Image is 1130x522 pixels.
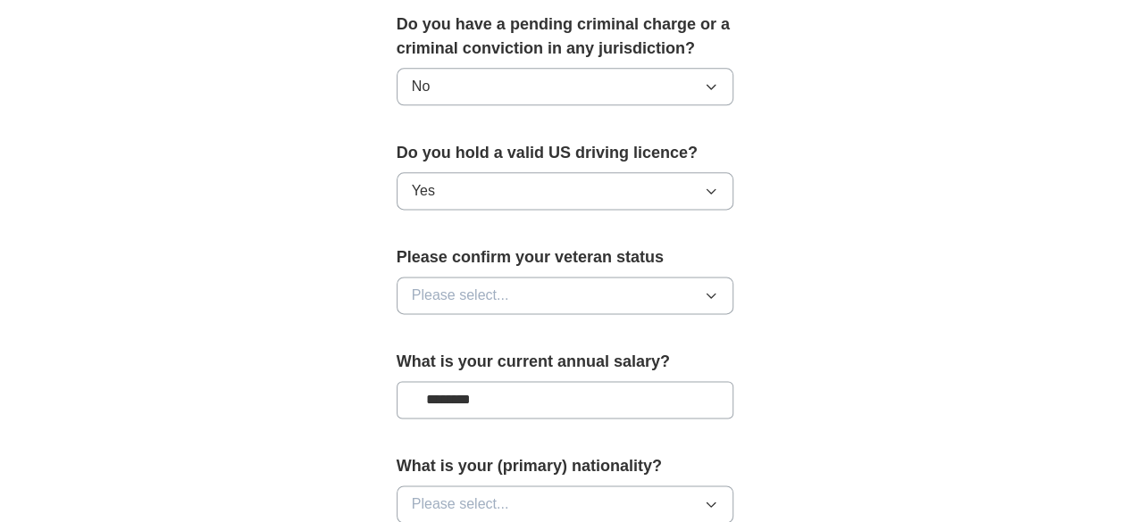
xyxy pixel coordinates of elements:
[397,350,734,374] label: What is your current annual salary?
[397,12,734,61] label: Do you have a pending criminal charge or a criminal conviction in any jurisdiction?
[412,493,509,515] span: Please select...
[397,277,734,314] button: Please select...
[412,76,430,97] span: No
[397,245,734,269] label: Please confirm your veteran status
[397,68,734,105] button: No
[412,285,509,306] span: Please select...
[397,172,734,210] button: Yes
[412,180,435,202] span: Yes
[397,454,734,478] label: What is your (primary) nationality?
[397,141,734,165] label: Do you hold a valid US driving licence?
